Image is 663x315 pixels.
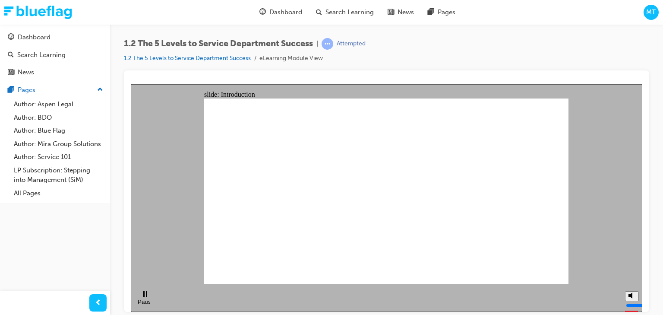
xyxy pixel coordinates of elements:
[428,7,434,18] span: pages-icon
[490,200,507,228] div: misc controls
[4,6,72,19] img: Trak
[8,69,14,76] span: news-icon
[97,84,103,95] span: up-icon
[438,7,455,17] span: Pages
[3,47,107,63] a: Search Learning
[3,64,107,80] a: News
[644,5,659,20] button: MT
[495,218,551,225] input: volume
[10,124,107,137] a: Author: Blue Flag
[309,3,381,21] a: search-iconSearch Learning
[4,207,19,221] button: Pause (Ctrl+Alt+P)
[4,200,19,228] div: playback controls
[3,82,107,98] button: Pages
[10,187,107,200] a: All Pages
[3,28,107,82] button: DashboardSearch LearningNews
[398,7,414,17] span: News
[388,7,394,18] span: news-icon
[8,34,14,41] span: guage-icon
[10,150,107,164] a: Author: Service 101
[18,85,35,95] div: Pages
[381,3,421,21] a: news-iconNews
[8,86,14,94] span: pages-icon
[259,7,266,18] span: guage-icon
[337,40,366,48] div: Attempted
[259,54,323,64] li: eLearning Module View
[325,7,374,17] span: Search Learning
[316,7,322,18] span: search-icon
[322,38,333,50] span: learningRecordVerb_ATTEMPT-icon
[253,3,309,21] a: guage-iconDashboard
[8,51,14,59] span: search-icon
[3,29,107,45] a: Dashboard
[17,50,66,60] div: Search Learning
[124,54,251,62] a: 1.2 The 5 Levels to Service Department Success
[646,7,656,17] span: MT
[10,98,107,111] a: Author: Aspen Legal
[18,32,51,42] div: Dashboard
[124,39,313,49] span: 1.2 The 5 Levels to Service Department Success
[10,137,107,151] a: Author: Mira Group Solutions
[269,7,302,17] span: Dashboard
[10,111,107,124] a: Author: BDO
[7,214,22,227] div: Pause (Ctrl+Alt+P)
[421,3,462,21] a: pages-iconPages
[95,298,101,309] span: prev-icon
[18,67,34,77] div: News
[10,164,107,187] a: LP Subscription: Stepping into Management (SiM)
[494,207,508,217] button: Mute (Ctrl+Alt+M)
[316,39,318,49] span: |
